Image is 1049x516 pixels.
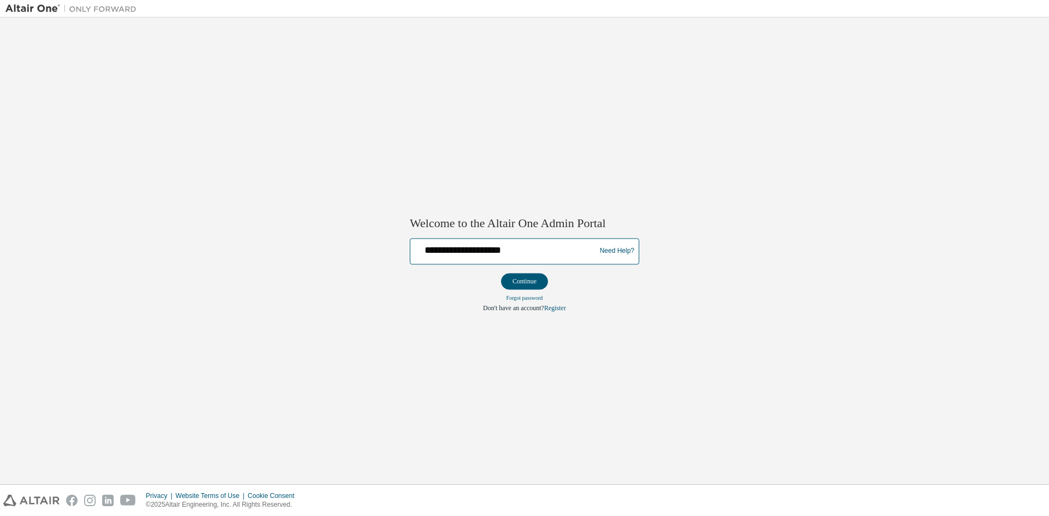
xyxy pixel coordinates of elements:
img: Altair One [5,3,142,14]
a: Register [544,304,566,312]
button: Continue [501,273,548,289]
div: Website Terms of Use [175,491,247,500]
p: © 2025 Altair Engineering, Inc. All Rights Reserved. [146,500,301,509]
img: linkedin.svg [102,495,114,506]
div: Privacy [146,491,175,500]
img: instagram.svg [84,495,96,506]
img: youtube.svg [120,495,136,506]
a: Need Help? [600,251,634,252]
h2: Welcome to the Altair One Admin Portal [410,216,639,232]
span: Don't have an account? [483,304,544,312]
a: Forgot password [506,295,543,301]
img: altair_logo.svg [3,495,60,506]
div: Cookie Consent [247,491,300,500]
img: facebook.svg [66,495,78,506]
